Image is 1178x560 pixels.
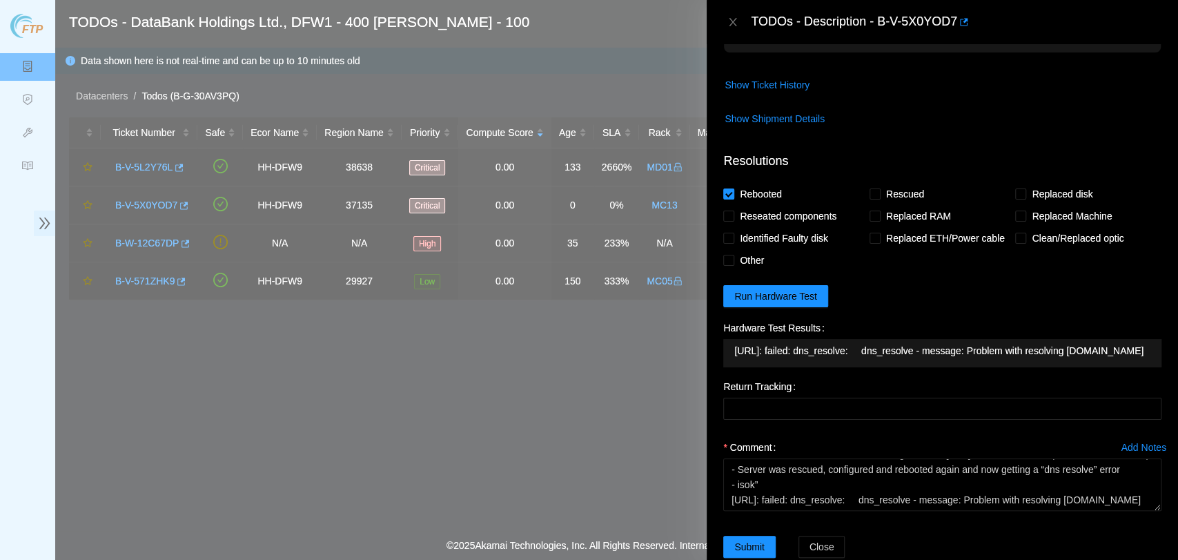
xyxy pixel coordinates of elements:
span: Replaced ETH/Power cable [881,227,1010,249]
span: [URL]: failed: dns_resolve: dns_resolve - message: Problem with resolving [DOMAIN_NAME] [734,343,1150,358]
span: Rescued [881,183,930,205]
span: Clean/Replaced optic [1026,227,1129,249]
button: Run Hardware Test [723,285,828,307]
button: Show Shipment Details [724,108,825,130]
button: Show Ticket History [724,74,810,96]
span: Replaced Machine [1026,205,1117,227]
span: Show Shipment Details [725,111,825,126]
button: Close [723,16,743,29]
span: Submit [734,539,765,554]
button: Add Notes [1121,436,1167,458]
span: Other [734,249,769,271]
div: TODOs - Description - B-V-5X0YOD7 [751,11,1161,33]
span: Identified Faulty disk [734,227,834,249]
textarea: Comment [723,458,1161,511]
p: Resolutions [723,141,1161,171]
span: Show Ticket History [725,77,809,93]
button: Close [798,536,845,558]
label: Comment [723,436,781,458]
span: Run Hardware Test [734,289,817,304]
span: Replaced disk [1026,183,1098,205]
label: Return Tracking [723,376,801,398]
button: Submit [723,536,776,558]
input: Return Tracking [723,398,1161,420]
div: Add Notes [1121,443,1166,452]
span: Close [809,539,834,554]
span: Reseated components [734,205,842,227]
label: Hardware Test Results [723,317,829,339]
span: close [727,17,738,28]
span: Rebooted [734,183,787,205]
span: Replaced RAM [881,205,956,227]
